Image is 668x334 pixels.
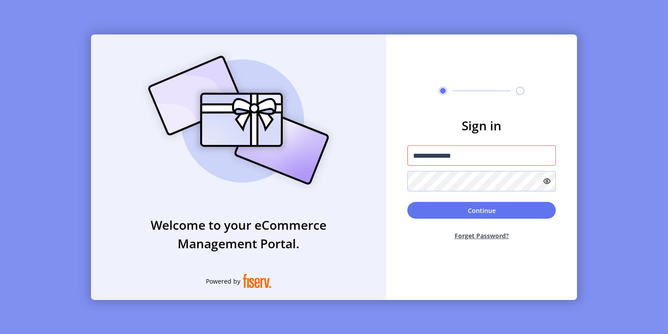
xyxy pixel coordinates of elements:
h3: Sign in [407,116,556,135]
span: Powered by [206,277,240,286]
img: card_Illustration.svg [135,46,342,194]
h3: Welcome to your eCommerce Management Portal. [91,216,386,253]
button: Forget Password? [407,224,556,247]
button: Continue [407,202,556,219]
